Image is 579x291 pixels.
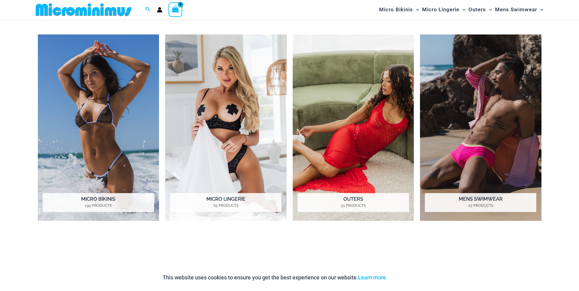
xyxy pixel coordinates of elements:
img: Micro Lingerie [165,34,287,221]
iframe: TrustedSite Certified [38,237,541,283]
span: Menu Toggle [413,2,419,17]
h2: Outers [298,193,409,212]
mark: 27 Products [425,203,536,208]
a: Visit product category Micro Bikinis [38,34,159,221]
h2: Micro Bikinis [43,193,154,212]
span: Menu Toggle [459,2,465,17]
p: This website uses cookies to ensure you get the best experience on our website. [163,273,386,282]
nav: Site Navigation [377,1,546,18]
h2: Micro Lingerie [170,193,281,212]
mark: 65 Products [170,203,281,208]
a: Visit product category Mens Swimwear [420,34,541,221]
a: OutersMenu ToggleMenu Toggle [467,2,494,17]
span: Mens Swimwear [495,2,537,17]
a: Search icon link [145,6,151,13]
span: Micro Bikinis [379,2,413,17]
span: Micro Lingerie [422,2,459,17]
span: Menu Toggle [486,2,492,17]
button: Accept [391,270,417,285]
span: Menu Toggle [537,2,543,17]
mark: 51 Products [298,203,409,208]
img: Mens Swimwear [420,34,541,221]
h2: Mens Swimwear [425,193,536,212]
a: Account icon link [157,7,162,13]
img: MM SHOP LOGO FLAT [33,3,134,16]
a: Micro LingerieMenu ToggleMenu Toggle [421,2,467,17]
a: Micro BikinisMenu ToggleMenu Toggle [378,2,421,17]
a: Visit product category Micro Lingerie [165,34,287,221]
mark: 199 Products [43,203,154,208]
img: Micro Bikinis [38,34,159,221]
a: Mens SwimwearMenu ToggleMenu Toggle [494,2,545,17]
a: Learn more [358,274,386,281]
img: Outers [293,34,414,221]
span: Outers [469,2,486,17]
a: Visit product category Outers [293,34,414,221]
a: View Shopping Cart, empty [168,2,183,16]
